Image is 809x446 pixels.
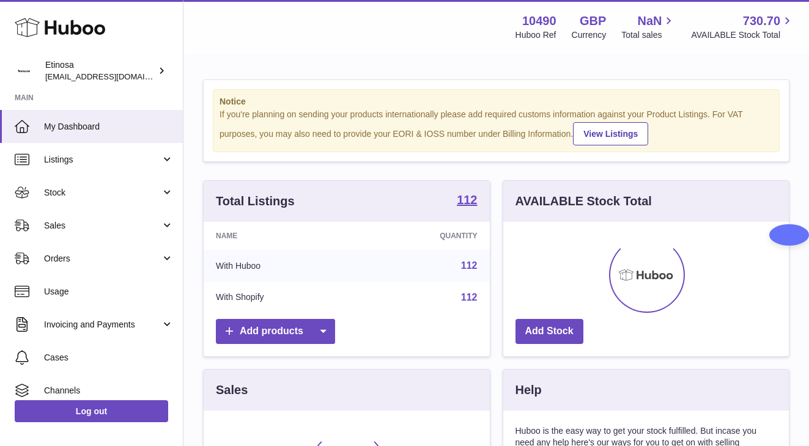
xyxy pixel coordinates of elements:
a: NaN Total sales [621,13,676,41]
span: [EMAIL_ADDRESS][DOMAIN_NAME] [45,71,180,81]
span: Usage [44,286,174,298]
a: Add products [216,319,335,344]
div: If you're planning on sending your products internationally please add required customs informati... [220,109,773,145]
h3: AVAILABLE Stock Total [515,193,652,210]
td: With Huboo [204,250,358,282]
a: 112 [461,292,478,302]
div: Currency [572,29,607,41]
span: NaN [637,13,662,29]
span: Orders [44,253,161,265]
strong: 112 [457,194,477,206]
a: 112 [461,260,478,271]
span: Cases [44,352,174,364]
span: Channels [44,385,174,397]
a: Log out [15,400,168,422]
span: AVAILABLE Stock Total [691,29,794,41]
td: With Shopify [204,282,358,313]
span: Listings [44,154,161,166]
h3: Help [515,382,542,398]
h3: Sales [216,382,248,398]
img: Wolphuk@gmail.com [15,62,33,80]
span: Sales [44,220,161,232]
div: Huboo Ref [515,29,556,41]
a: View Listings [573,122,648,145]
strong: GBP [580,13,606,29]
a: 730.70 AVAILABLE Stock Total [691,13,794,41]
th: Quantity [358,222,489,250]
strong: 10490 [522,13,556,29]
span: Invoicing and Payments [44,319,161,331]
a: Add Stock [515,319,583,344]
h3: Total Listings [216,193,295,210]
span: Stock [44,187,161,199]
a: 112 [457,194,477,208]
strong: Notice [220,96,773,108]
span: 730.70 [743,13,780,29]
div: Etinosa [45,59,155,82]
span: Total sales [621,29,676,41]
span: My Dashboard [44,121,174,133]
th: Name [204,222,358,250]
